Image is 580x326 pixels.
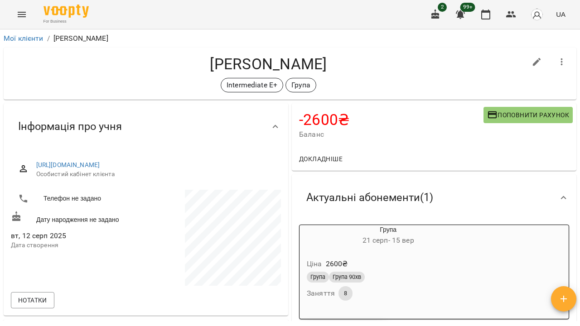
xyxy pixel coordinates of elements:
[11,241,144,250] p: Дата створення
[487,110,569,120] span: Поповнити рахунок
[291,80,310,91] p: Група
[285,78,316,92] div: Група
[326,259,348,269] p: 2600 ₴
[9,209,146,226] div: Дату народження не задано
[483,107,573,123] button: Поповнити рахунок
[438,3,447,12] span: 2
[299,129,483,140] span: Баланс
[299,153,343,164] span: Докладніше
[227,80,277,91] p: Intermediate E+
[4,33,576,44] nav: breadcrumb
[307,287,335,300] h6: Заняття
[552,6,569,23] button: UA
[307,273,329,281] span: Група
[18,295,47,306] span: Нотатки
[338,289,353,297] span: 8
[43,5,89,18] img: Voopty Logo
[556,10,565,19] span: UA
[11,190,144,208] li: Телефон не задано
[362,236,414,244] span: 21 серп - 15 вер
[306,191,433,205] span: Актуальні абонементи ( 1 )
[43,19,89,24] span: For Business
[11,55,526,73] h4: [PERSON_NAME]
[11,4,33,25] button: Menu
[36,161,100,168] a: [URL][DOMAIN_NAME]
[11,292,54,308] button: Нотатки
[295,151,346,167] button: Докладніше
[47,33,50,44] li: /
[292,174,576,221] div: Актуальні абонементи(1)
[18,120,122,134] span: Інформація про учня
[299,110,483,129] h4: -2600 ₴
[300,225,477,312] button: Група21 серп- 15 верЦіна2600₴ГрупаГрупа 90хвЗаняття8
[36,170,274,179] span: Особистий кабінет клієнта
[4,103,288,150] div: Інформація про учня
[221,78,283,92] div: Intermediate E+
[531,8,543,21] img: avatar_s.png
[53,33,108,44] p: [PERSON_NAME]
[4,34,43,43] a: Мої клієнти
[460,3,475,12] span: 99+
[307,258,322,270] h6: Ціна
[329,273,365,281] span: Група 90хв
[11,230,144,241] span: вт, 12 серп 2025
[300,225,477,247] div: Група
